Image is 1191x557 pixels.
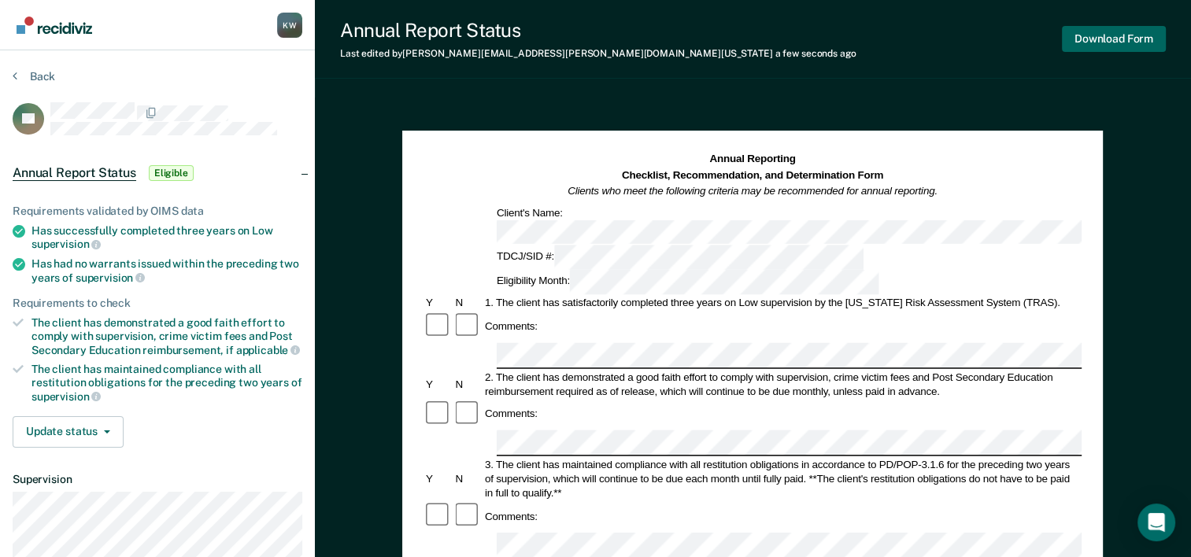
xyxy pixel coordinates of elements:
[568,185,938,197] em: Clients who meet the following criteria may be recommended for annual reporting.
[277,13,302,38] div: K W
[424,471,453,485] div: Y
[31,224,302,251] div: Has successfully completed three years on Low
[494,270,882,294] div: Eligibility Month:
[13,205,302,218] div: Requirements validated by OIMS data
[483,509,540,523] div: Comments:
[76,271,145,284] span: supervision
[31,363,302,403] div: The client has maintained compliance with all restitution obligations for the preceding two years of
[340,19,856,42] div: Annual Report Status
[424,296,453,310] div: Y
[494,245,866,270] div: TDCJ/SID #:
[453,471,483,485] div: N
[31,316,302,356] div: The client has demonstrated a good faith effort to comply with supervision, crime victim fees and...
[453,377,483,391] div: N
[453,296,483,310] div: N
[149,165,194,181] span: Eligible
[31,238,101,250] span: supervision
[483,407,540,421] div: Comments:
[236,344,300,356] span: applicable
[483,457,1082,500] div: 3. The client has maintained compliance with all restitution obligations in accordance to PD/POP-...
[13,165,136,181] span: Annual Report Status
[13,69,55,83] button: Back
[622,169,883,181] strong: Checklist, Recommendation, and Determination Form
[277,13,302,38] button: Profile dropdown button
[13,416,124,448] button: Update status
[13,473,302,486] dt: Supervision
[340,48,856,59] div: Last edited by [PERSON_NAME][EMAIL_ADDRESS][PERSON_NAME][DOMAIN_NAME][US_STATE]
[31,257,302,284] div: Has had no warrants issued within the preceding two years of
[17,17,92,34] img: Recidiviz
[483,319,540,334] div: Comments:
[1062,26,1166,52] button: Download Form
[483,370,1082,398] div: 2. The client has demonstrated a good faith effort to comply with supervision, crime victim fees ...
[710,153,796,165] strong: Annual Reporting
[775,48,856,59] span: a few seconds ago
[483,296,1082,310] div: 1. The client has satisfactorily completed three years on Low supervision by the [US_STATE] Risk ...
[31,390,101,403] span: supervision
[13,297,302,310] div: Requirements to check
[424,377,453,391] div: Y
[1137,504,1175,541] div: Open Intercom Messenger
